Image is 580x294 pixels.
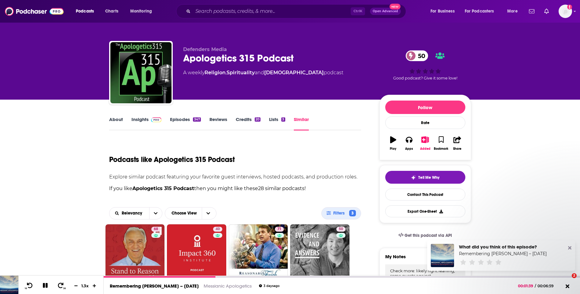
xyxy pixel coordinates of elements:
[290,224,349,284] a: 50
[393,76,457,80] span: Good podcast? Give it some love!
[213,227,222,232] a: 40
[379,46,471,84] div: 50Good podcast? Give it some love!
[518,284,535,288] span: 00:01:39
[122,211,144,215] span: Relevancy
[535,284,536,288] span: /
[405,147,413,151] div: Apps
[130,7,152,16] span: Monitoring
[559,5,572,18] button: Show profile menu
[105,224,165,284] a: 68
[393,228,457,243] a: Get this podcast via API
[426,6,462,16] button: open menu
[385,189,465,200] a: Contact This Podcast
[275,227,284,232] a: 71
[183,69,343,76] div: A weekly podcast
[390,4,401,9] span: New
[461,6,503,16] button: open menu
[433,132,449,154] button: Bookmark
[183,46,227,52] span: Defenders Media
[373,10,398,13] span: Open Advanced
[193,6,351,16] input: Search podcasts, credits, & more...
[72,6,102,16] button: open menu
[151,117,162,122] img: Podchaser Pro
[385,171,465,184] button: tell me why sparkleTell Me Why
[453,147,461,151] div: Share
[109,207,163,219] h2: Choose List sort
[24,282,35,290] button: 10
[411,175,416,180] img: tell me why sparkle
[109,185,361,193] p: If you like then you might like these 28 similar podcasts !
[182,4,412,18] div: Search podcasts, credits, & more...
[226,70,227,75] span: ,
[385,254,465,264] label: My Notes
[193,117,201,122] div: 347
[434,147,448,151] div: Bookmark
[236,116,260,130] a: Credits20
[281,117,285,122] div: 3
[559,5,572,18] img: User Profile
[572,273,577,278] span: 2
[385,264,465,292] textarea: Check more: likely right leaning, some guests against [DEMOGRAPHIC_DATA]?
[5,6,64,17] img: Podchaser - Follow, Share and Rate Podcasts
[269,116,285,130] a: Lists3
[405,233,452,238] span: Get this podcast via API
[370,8,401,15] button: Open AdvancedNew
[339,226,343,232] span: 50
[459,244,547,250] div: What did you think of this episode?
[559,5,572,18] span: Logged in as nwierenga
[167,224,226,284] a: 40
[430,7,455,16] span: For Business
[351,7,365,15] span: Ctrl K
[503,6,525,16] button: open menu
[259,284,279,288] div: 3 days ago
[205,70,226,75] a: Religion
[227,70,255,75] a: Spirituality
[151,227,161,232] a: 68
[264,70,324,75] a: [DEMOGRAPHIC_DATA]
[418,175,439,180] span: Tell Me Why
[105,7,118,16] span: Charts
[170,116,201,130] a: Episodes347
[390,147,396,151] div: Play
[149,208,162,219] button: open menu
[417,132,433,154] button: Added
[401,132,417,154] button: Apps
[536,284,560,288] span: 00:06:59
[567,5,572,9] svg: Add a profile image
[385,116,465,129] div: Rate
[277,226,281,232] span: 71
[132,186,194,191] strong: Apologetics 315 Podcast
[385,132,401,154] button: Play
[385,101,465,114] button: Follow
[25,287,27,290] span: 10
[165,207,216,219] button: Choose View
[109,174,361,180] p: Explore similar podcast featuring your favorite guest interviews, hosted podcasts, and production...
[110,42,172,103] img: Apologetics 315 Podcast
[559,273,574,288] iframe: Intercom live chat
[349,210,356,216] span: 3
[109,155,235,164] h1: Podcasts like Apologetics 315 Podcast
[255,117,260,122] div: 20
[507,7,518,16] span: More
[165,207,220,219] h2: Choose View
[76,7,94,16] span: Podcasts
[109,116,123,130] a: About
[542,6,551,17] a: Show notifications dropdown
[336,227,345,232] a: 50
[110,283,199,289] a: Remembering [PERSON_NAME] – [DATE]
[126,6,160,16] button: open menu
[229,224,288,284] a: 71
[526,6,537,17] a: Show notifications dropdown
[101,6,122,16] a: Charts
[333,211,347,215] span: Filters
[167,208,202,219] span: Choose View
[412,50,428,61] span: 50
[131,116,162,130] a: InsightsPodchaser Pro
[431,244,454,267] img: Remembering Charlie Kirk – 20 September, 2025
[80,283,91,288] div: 1.3 x
[109,211,150,215] button: open menu
[255,70,264,75] span: and
[154,226,158,232] span: 68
